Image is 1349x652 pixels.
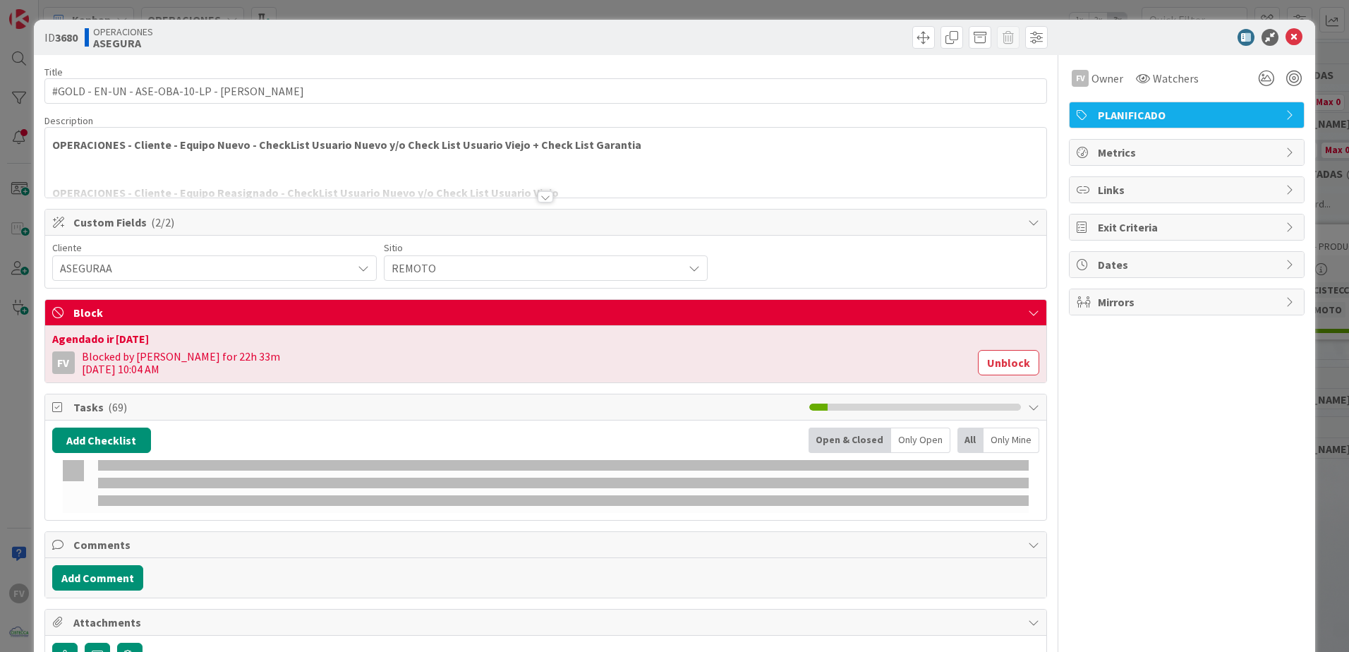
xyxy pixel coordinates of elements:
span: Comments [73,536,1021,553]
b: 3680 [55,30,78,44]
span: Block [73,304,1021,321]
span: OPERACIONES [93,26,153,37]
b: ASEGURA [93,37,153,49]
div: Open & Closed [809,428,891,453]
span: Attachments [73,614,1021,631]
button: Add Comment [52,565,143,591]
div: All [957,428,984,453]
span: REMOTO [392,258,677,278]
div: Blocked by [PERSON_NAME] for 22h 33m [DATE] 10:04 AM [82,350,971,375]
span: Watchers [1153,70,1199,87]
span: Description [44,114,93,127]
span: ID [44,29,78,46]
div: Agendado ir [DATE] [52,333,1039,344]
span: Exit Criteria [1098,219,1278,236]
div: FV [52,351,75,374]
div: Only Open [891,428,950,453]
span: Custom Fields [73,214,1021,231]
div: Sitio [384,243,708,253]
strong: OPERACIONES - Cliente - Equipo Nuevo - CheckList Usuario Nuevo y/o Check List Usuario Viejo + Che... [52,138,641,152]
span: Owner [1091,70,1123,87]
span: PLANIFICADO [1098,107,1278,123]
span: Tasks [73,399,802,416]
button: Unblock [978,350,1039,375]
span: Dates [1098,256,1278,273]
label: Title [44,66,63,78]
div: Only Mine [984,428,1039,453]
span: ASEGURAA [60,258,345,278]
input: type card name here... [44,78,1047,104]
button: Add Checklist [52,428,151,453]
span: ( 2/2 ) [151,215,174,229]
span: Mirrors [1098,294,1278,310]
span: Metrics [1098,144,1278,161]
span: Links [1098,181,1278,198]
div: FV [1072,70,1089,87]
div: Cliente [52,243,377,253]
span: ( 69 ) [108,400,127,414]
